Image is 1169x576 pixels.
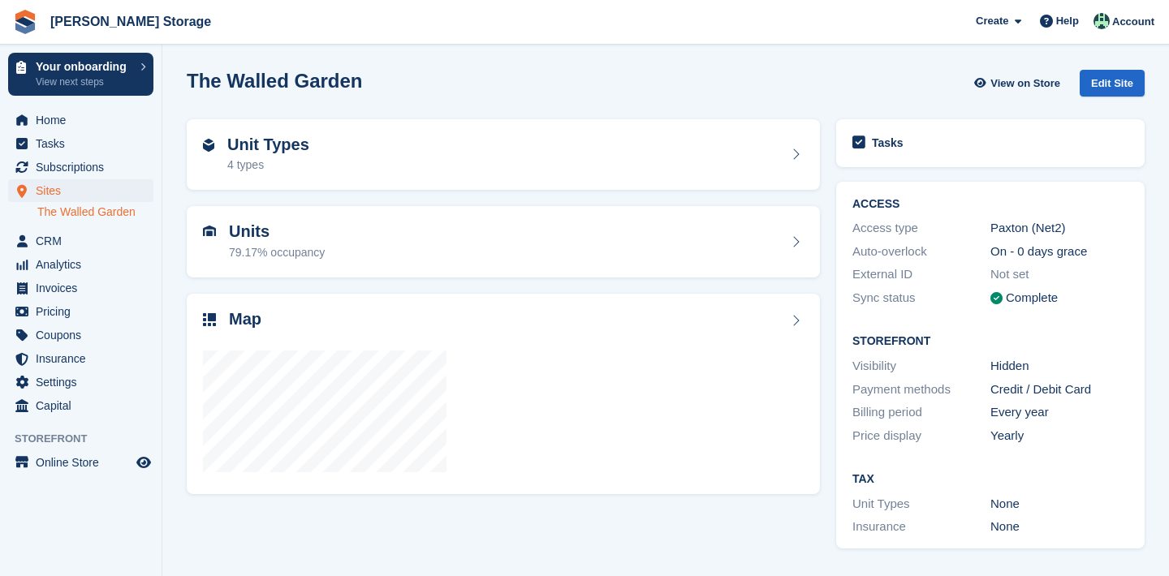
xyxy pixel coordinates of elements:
a: menu [8,347,153,370]
div: Price display [852,427,990,445]
h2: Map [229,310,261,329]
span: Online Store [36,451,133,474]
div: External ID [852,265,990,284]
a: Map [187,294,820,495]
a: Unit Types 4 types [187,119,820,191]
div: Auto-overlock [852,243,990,261]
a: Your onboarding View next steps [8,53,153,96]
div: Sync status [852,289,990,307]
a: menu [8,394,153,417]
span: Account [1112,14,1154,30]
h2: Unit Types [227,135,309,154]
div: Every year [990,403,1128,422]
p: Your onboarding [36,61,132,72]
div: None [990,518,1128,536]
span: Coupons [36,324,133,346]
span: Sites [36,179,133,202]
a: Edit Site [1080,70,1145,103]
h2: The Walled Garden [187,70,362,92]
a: menu [8,132,153,155]
div: On - 0 days grace [990,243,1128,261]
a: View on Store [972,70,1067,97]
span: CRM [36,230,133,252]
a: menu [8,451,153,474]
div: Access type [852,219,990,238]
div: Paxton (Net2) [990,219,1128,238]
div: Complete [1006,289,1058,307]
a: [PERSON_NAME] Storage [44,8,218,35]
img: unit-type-icn-2b2737a686de81e16bb02015468b77c625bbabd49415b5ef34ead5e3b44a266d.svg [203,139,214,152]
div: Insurance [852,518,990,536]
h2: ACCESS [852,198,1128,211]
a: menu [8,324,153,346]
div: Edit Site [1080,70,1145,97]
a: menu [8,277,153,299]
a: menu [8,156,153,178]
span: Home [36,109,133,131]
img: Nicholas Pain [1094,13,1110,29]
span: Help [1056,13,1079,29]
a: menu [8,179,153,202]
a: menu [8,230,153,252]
span: Settings [36,371,133,393]
span: Create [976,13,1008,29]
div: 4 types [227,157,309,174]
div: Billing period [852,403,990,422]
span: Invoices [36,277,133,299]
a: The Walled Garden [37,204,153,220]
span: Pricing [36,300,133,323]
p: View next steps [36,75,132,89]
a: menu [8,109,153,131]
a: Units 79.17% occupancy [187,206,820,277]
span: Subscriptions [36,156,133,178]
div: Yearly [990,427,1128,445]
a: menu [8,371,153,393]
div: Visibility [852,357,990,376]
img: stora-icon-8386f47178a22dfd0bd8f6a31ec36ba5ce8667c1dd55bd0f319d3a0aa187defe.svg [13,10,37,34]
div: Not set [990,265,1128,284]
a: Preview store [134,453,153,472]
h2: Tax [852,473,1128,486]
h2: Units [229,222,325,241]
div: 79.17% occupancy [229,244,325,261]
img: unit-icn-7be61d7bf1b0ce9d3e12c5938cc71ed9869f7b940bace4675aadf7bd6d80202e.svg [203,226,216,237]
span: View on Store [990,75,1060,92]
span: Tasks [36,132,133,155]
img: map-icn-33ee37083ee616e46c38cad1a60f524a97daa1e2b2c8c0bc3eb3415660979fc1.svg [203,313,216,326]
h2: Tasks [872,135,904,150]
a: menu [8,300,153,323]
div: Credit / Debit Card [990,380,1128,399]
div: Payment methods [852,380,990,399]
div: None [990,495,1128,514]
div: Hidden [990,357,1128,376]
span: Analytics [36,253,133,276]
a: menu [8,253,153,276]
div: Unit Types [852,495,990,514]
h2: Storefront [852,335,1128,348]
span: Capital [36,394,133,417]
span: Storefront [15,431,162,447]
span: Insurance [36,347,133,370]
